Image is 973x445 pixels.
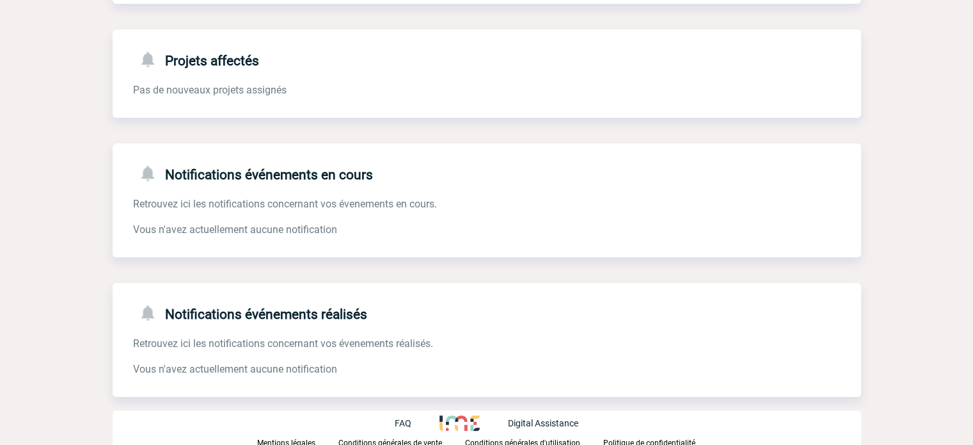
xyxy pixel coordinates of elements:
p: Digital Assistance [508,418,578,428]
span: Retrouvez ici les notifications concernant vos évenements en cours. [133,198,437,210]
h4: Projets affectés [133,50,259,69]
span: Vous n'avez actuellement aucune notification [133,363,337,375]
p: FAQ [395,418,411,428]
img: notifications-24-px-g.png [138,164,165,182]
a: FAQ [395,416,439,428]
img: http://www.idealmeetingsevents.fr/ [439,416,479,431]
span: Retrouvez ici les notifications concernant vos évenements réalisés. [133,337,433,350]
h4: Notifications événements réalisés [133,303,367,322]
span: Pas de nouveaux projets assignés [133,84,287,96]
img: notifications-24-px-g.png [138,303,165,322]
img: notifications-24-px-g.png [138,50,165,69]
h4: Notifications événements en cours [133,164,373,182]
span: Vous n'avez actuellement aucune notification [133,223,337,236]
